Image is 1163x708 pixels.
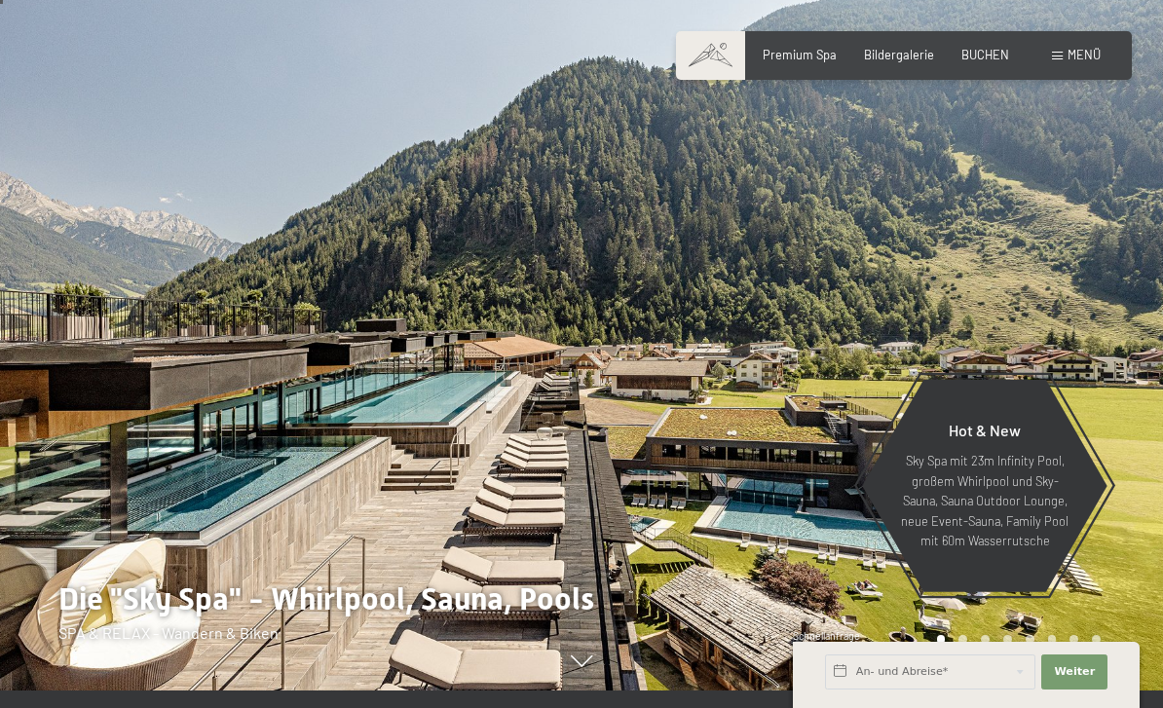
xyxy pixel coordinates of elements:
[1068,47,1101,62] span: Menü
[961,47,1009,62] a: BUCHEN
[1054,664,1095,680] span: Weiter
[900,451,1069,550] p: Sky Spa mit 23m Infinity Pool, großem Whirlpool und Sky-Sauna, Sauna Outdoor Lounge, neue Event-S...
[861,379,1108,593] a: Hot & New Sky Spa mit 23m Infinity Pool, großem Whirlpool und Sky-Sauna, Sauna Outdoor Lounge, ne...
[864,47,934,62] a: Bildergalerie
[949,421,1021,439] span: Hot & New
[763,47,837,62] a: Premium Spa
[793,630,860,642] span: Schnellanfrage
[1041,654,1107,689] button: Weiter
